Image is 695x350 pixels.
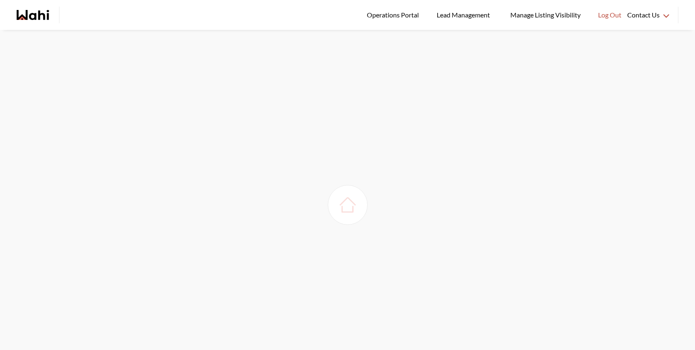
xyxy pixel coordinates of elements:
[17,10,49,20] a: Wahi homepage
[437,10,493,20] span: Lead Management
[508,10,583,20] span: Manage Listing Visibility
[598,10,621,20] span: Log Out
[367,10,422,20] span: Operations Portal
[336,193,359,217] img: loading house image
